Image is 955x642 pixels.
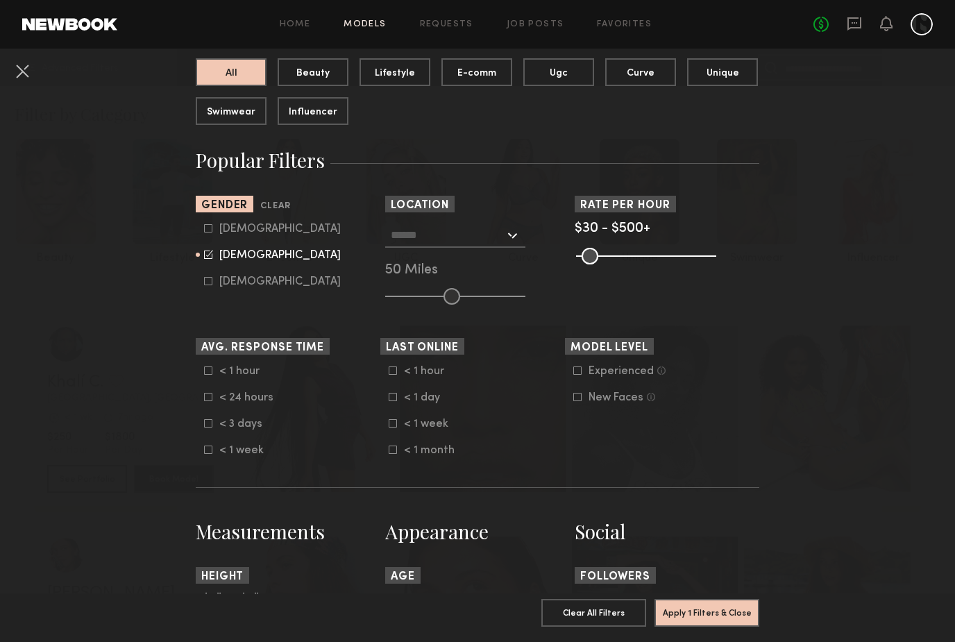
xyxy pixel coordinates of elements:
span: Avg. Response Time [201,343,324,353]
div: < 24 hours [219,394,273,402]
div: < 1 week [404,420,458,428]
span: Model Level [571,343,648,353]
button: Influencer [278,97,348,125]
div: [DEMOGRAPHIC_DATA] [219,251,341,260]
span: Rate per Hour [580,201,670,211]
a: Home [280,20,311,29]
div: < 1 week [219,446,273,455]
div: [DEMOGRAPHIC_DATA] [219,278,341,286]
button: All [196,58,267,86]
div: New Faces [589,394,643,402]
h3: Social [575,518,759,545]
span: Location [391,201,449,211]
a: Favorites [597,20,652,29]
span: Last Online [386,343,459,353]
a: Requests [420,20,473,29]
button: Swimwear [196,97,267,125]
button: Clear All Filters [541,599,646,627]
div: Experienced [589,367,654,375]
button: Ugc [523,58,594,86]
h3: Popular Filters [196,147,759,174]
span: Height [201,572,244,582]
button: Clear [260,198,290,214]
div: 50 Miles [385,264,570,277]
common-close-button: Cancel [11,60,33,85]
button: Beauty [278,58,348,86]
div: < 1 day [404,394,458,402]
h3: Measurements [196,518,380,545]
div: < 1 month [404,446,458,455]
h3: Appearance [385,518,570,545]
span: $30 - $500+ [575,222,650,235]
span: Followers [580,572,650,582]
a: Models [344,20,386,29]
a: Job Posts [507,20,564,29]
div: [DEMOGRAPHIC_DATA] [219,225,341,233]
button: Cancel [11,60,33,82]
div: < 1 hour [404,367,458,375]
button: Unique [687,58,758,86]
span: Age [391,572,415,582]
span: Gender [201,201,248,211]
div: < 1 hour [219,367,273,375]
button: Lifestyle [360,58,430,86]
button: E-comm [441,58,512,86]
button: Curve [605,58,676,86]
div: < 3 days [219,420,273,428]
button: Apply 1 Filters & Close [654,599,759,627]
